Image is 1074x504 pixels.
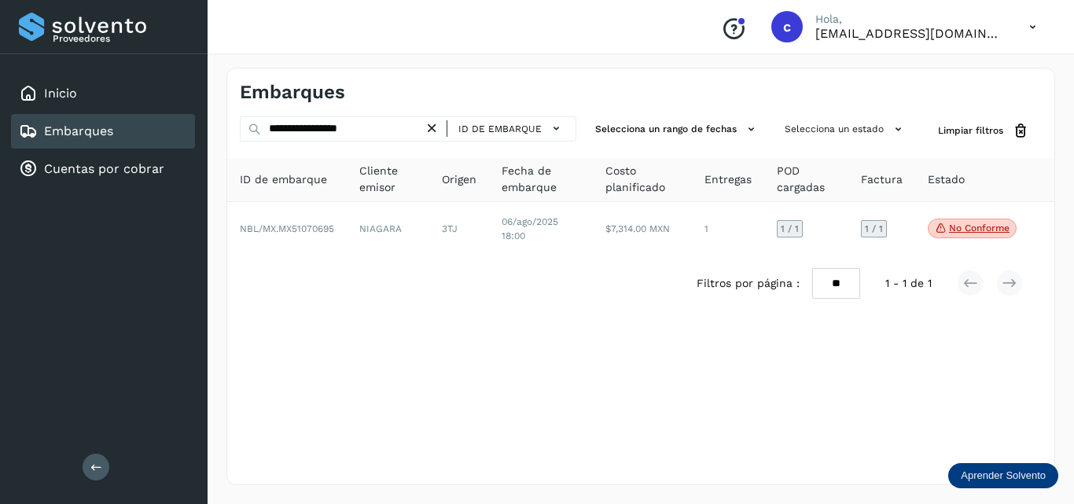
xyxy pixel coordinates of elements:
span: ID de embarque [240,171,327,188]
a: Inicio [44,86,77,101]
p: Aprender Solvento [961,469,1046,482]
a: Cuentas por cobrar [44,161,164,176]
span: 06/ago/2025 18:00 [502,216,558,241]
button: Limpiar filtros [925,116,1042,145]
span: Origen [442,171,476,188]
span: Costo planificado [605,163,679,196]
p: Hola, [815,13,1004,26]
span: Entregas [704,171,752,188]
td: NIAGARA [347,202,429,256]
div: Aprender Solvento [948,463,1058,488]
span: Limpiar filtros [938,123,1003,138]
span: 1 - 1 de 1 [885,275,932,292]
p: Proveedores [53,33,189,44]
td: $7,314.00 MXN [593,202,692,256]
td: 1 [692,202,764,256]
span: Filtros por página : [697,275,800,292]
span: Fecha de embarque [502,163,579,196]
span: Estado [928,171,965,188]
span: 1 / 1 [781,224,799,234]
a: Embarques [44,123,113,138]
span: POD cargadas [777,163,836,196]
div: Inicio [11,76,195,111]
p: No conforme [949,223,1010,234]
p: cuentasespeciales8_met@castores.com.mx [815,26,1004,41]
span: ID de embarque [458,122,542,136]
button: Selecciona un rango de fechas [589,116,766,142]
span: Factura [861,171,903,188]
div: Embarques [11,114,195,149]
td: 3TJ [429,202,489,256]
span: 1 / 1 [865,224,883,234]
button: Selecciona un estado [778,116,913,142]
h4: Embarques [240,81,345,104]
div: Cuentas por cobrar [11,152,195,186]
span: NBL/MX.MX51070695 [240,223,334,234]
button: ID de embarque [454,117,569,140]
span: Cliente emisor [359,163,417,196]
